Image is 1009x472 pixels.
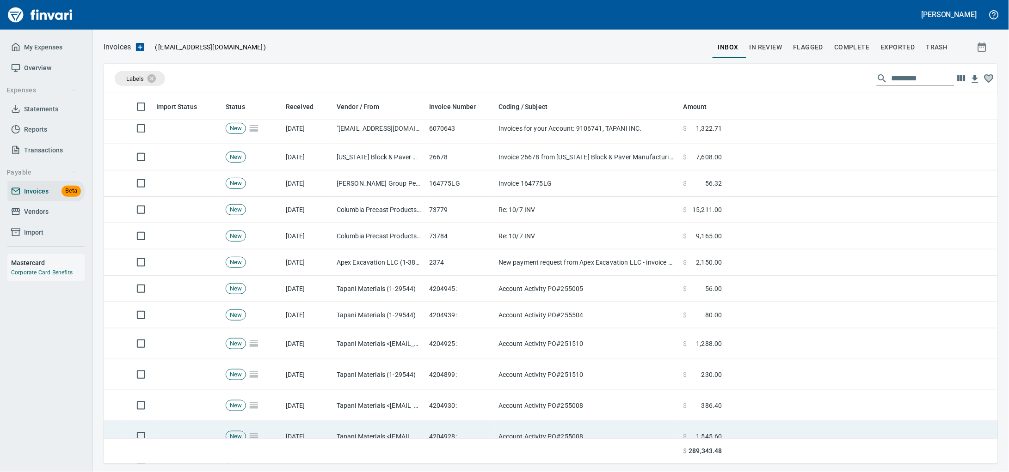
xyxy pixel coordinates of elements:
nav: breadcrumb [104,42,131,53]
span: Exported [881,42,915,53]
td: [DATE] [282,328,333,359]
a: Overview [7,58,85,79]
td: 164775LG [425,170,495,197]
button: Payable [3,164,80,181]
a: My Expenses [7,37,85,58]
span: My Expenses [24,42,62,53]
button: Column choices favorited. Click to reset to default [982,72,996,85]
td: "[EMAIL_ADDRESS][DOMAIN_NAME]" <[DOMAIN_NAME][EMAIL_ADDRESS][DOMAIN_NAME]> [333,113,425,144]
p: Invoices [104,42,131,53]
td: Tapani Materials <[EMAIL_ADDRESS][DOMAIN_NAME]> [333,390,425,421]
td: Tapani Materials <[EMAIL_ADDRESS][DOMAIN_NAME]> [333,421,425,452]
td: Columbia Precast Products, LLC (1-22007) [333,197,425,223]
span: 80.00 [705,310,722,320]
h5: [PERSON_NAME] [922,10,977,19]
span: 386.40 [701,401,722,410]
span: New [226,206,246,214]
span: Vendor / From [337,101,391,112]
span: 1,322.71 [696,124,722,133]
td: 26678 [425,144,495,170]
span: Vendor / From [337,101,379,112]
td: 4204899: [425,359,495,390]
span: Pages Split [246,432,262,440]
td: [PERSON_NAME] Group Peterbilt([MEDICAL_DATA]) (1-38196) [333,170,425,197]
span: Import Status [156,101,197,112]
td: Apex Excavation LLC (1-38348) [333,249,425,276]
span: Coding / Subject [498,101,548,112]
td: [DATE] [282,359,333,390]
td: Columbia Precast Products, LLC (1-22007) [333,223,425,249]
td: [DATE] [282,302,333,328]
img: Finvari [6,4,75,26]
td: Invoices for your Account: 9106741, TAPANI INC. [495,113,680,144]
span: New [226,153,246,162]
span: $ [683,179,687,188]
span: Beta [62,186,81,196]
td: 4204925: [425,328,495,359]
td: Re: 10/7 INV [495,197,680,223]
a: Reports [7,119,85,140]
td: [DATE] [282,113,333,144]
span: Reports [24,124,47,135]
td: Invoice 26678 from [US_STATE] Block & Paver Manufacturing Inc. [495,144,680,170]
span: Statements [24,103,58,115]
td: [DATE] [282,144,333,170]
td: Tapani Materials (1-29544) [333,302,425,328]
td: 4204930: [425,390,495,421]
td: [DATE] [282,170,333,197]
td: Account Activity PO#251510 [495,328,680,359]
span: 56.00 [705,284,722,293]
td: Tapani Materials <[EMAIL_ADDRESS][DOMAIN_NAME]> [333,328,425,359]
span: $ [683,258,687,267]
span: trash [926,42,948,53]
td: Re: 10/7 INV [495,223,680,249]
a: Transactions [7,140,85,161]
span: Coding / Subject [498,101,560,112]
td: Account Activity PO#255008 [495,421,680,452]
a: Statements [7,99,85,120]
span: [EMAIL_ADDRESS][DOMAIN_NAME] [157,42,264,52]
span: $ [683,432,687,441]
span: Received [286,101,326,112]
td: 4204928: [425,421,495,452]
span: Status [226,101,257,112]
span: 9,165.00 [696,231,722,241]
span: $ [683,152,687,162]
td: Invoice 164775LG [495,170,680,197]
button: [PERSON_NAME] [919,7,979,22]
td: 4204939: [425,302,495,328]
span: Flagged [794,42,824,53]
td: New payment request from Apex Excavation LLC - invoice 2374 [495,249,680,276]
span: New [226,432,246,441]
span: $ [683,231,687,241]
span: Pages Split [246,124,262,132]
span: $ [683,339,687,348]
span: Complete [835,42,870,53]
td: Account Activity PO#251510 [495,359,680,390]
span: Expenses [6,85,76,96]
span: Payable [6,167,76,178]
span: In Review [750,42,782,53]
span: 56.32 [705,179,722,188]
span: Amount [683,101,707,112]
button: Expenses [3,82,80,99]
span: $ [683,284,687,293]
td: [DATE] [282,390,333,421]
td: 73784 [425,223,495,249]
span: Received [286,101,314,112]
div: Labels [115,71,165,86]
span: Pages Split [246,339,262,347]
span: New [226,124,246,133]
span: New [226,370,246,379]
span: 2,150.00 [696,258,722,267]
span: Labels [126,75,144,82]
span: Invoices [24,186,49,197]
td: 73779 [425,197,495,223]
span: New [226,339,246,348]
td: [DATE] [282,197,333,223]
span: $ [683,310,687,320]
span: New [226,401,246,410]
span: Import Status [156,101,209,112]
td: Account Activity PO#255504 [495,302,680,328]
